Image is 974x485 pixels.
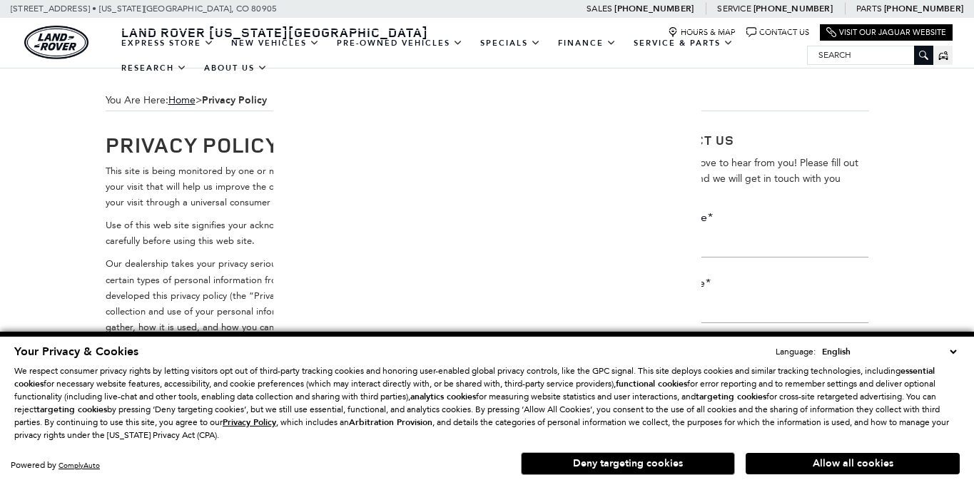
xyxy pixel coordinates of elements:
[11,461,100,470] div: Powered by
[776,347,816,356] div: Language:
[223,417,276,428] u: Privacy Policy
[349,417,432,428] strong: Arbitration Provision
[651,133,869,148] h3: Contact Us
[273,71,701,357] img: blank image
[59,461,100,470] a: ComplyAuto
[696,391,766,402] strong: targeting cookies
[168,94,196,106] a: Home
[14,364,960,441] p: We respect consumer privacy rights by letting visitors opt out of third-party tracking cookies an...
[106,90,869,111] div: Breadcrumbs
[196,56,276,81] a: About Us
[754,3,833,14] a: [PHONE_NUMBER]
[746,453,960,474] button: Allow all cookies
[106,218,607,249] p: Use of this web site signifies your acknowledgement and consent to this privacy policy. Please re...
[202,93,267,107] strong: Privacy Policy
[472,31,549,56] a: Specials
[625,31,742,56] a: Service & Parts
[113,56,196,81] a: Research
[113,24,437,41] a: Land Rover [US_STATE][GEOGRAPHIC_DATA]
[106,90,869,111] span: You Are Here:
[11,4,277,14] a: [STREET_ADDRESS] • [US_STATE][GEOGRAPHIC_DATA], CO 80905
[106,163,607,210] p: This site is being monitored by one or more third-party monitoring software(s), and may capture i...
[856,4,882,14] span: Parts
[549,31,625,56] a: Finance
[717,4,751,14] span: Service
[106,256,607,335] p: Our dealership takes your privacy seriously and is committed to safeguarding your privacy online....
[668,27,736,38] a: Hours & Map
[223,417,276,427] a: Privacy Policy
[36,404,107,415] strong: targeting cookies
[614,3,694,14] a: [PHONE_NUMBER]
[14,344,138,359] span: Your Privacy & Cookies
[24,26,88,59] a: land-rover
[521,452,735,475] button: Deny targeting cookies
[24,26,88,59] img: Land Rover
[651,157,858,200] span: We would love to hear from you! Please fill out this form and we will get in touch with you shortly.
[808,46,933,63] input: Search
[410,391,476,402] strong: analytics cookies
[106,133,607,156] h1: Privacy Policy
[616,378,687,389] strong: functional cookies
[818,344,960,359] select: Language Select
[826,27,946,38] a: Visit Our Jaguar Website
[884,3,963,14] a: [PHONE_NUMBER]
[746,27,809,38] a: Contact Us
[223,31,328,56] a: New Vehicles
[168,94,267,106] span: >
[587,4,612,14] span: Sales
[113,31,223,56] a: EXPRESS STORE
[121,24,428,41] span: Land Rover [US_STATE][GEOGRAPHIC_DATA]
[328,31,472,56] a: Pre-Owned Vehicles
[113,31,807,81] nav: Main Navigation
